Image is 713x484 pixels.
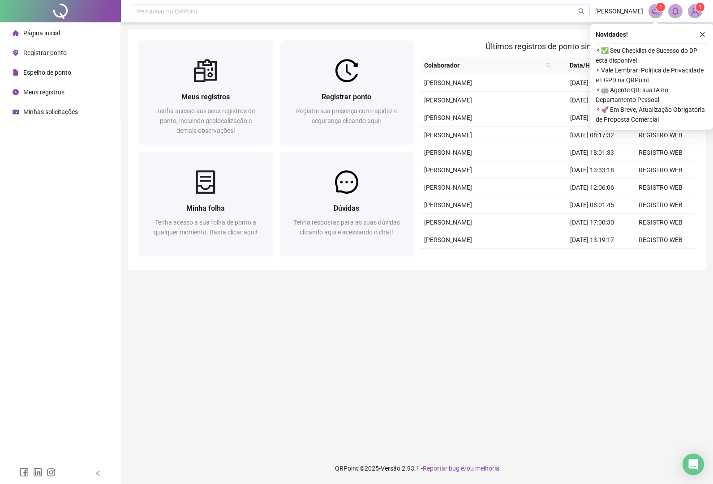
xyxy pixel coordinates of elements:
span: clock-circle [13,89,19,95]
span: [PERSON_NAME] [424,236,472,243]
a: Meus registrosTenha acesso aos seus registros de ponto, incluindo geolocalização e demais observa... [139,40,273,144]
td: REGISTRO WEB [627,127,695,144]
span: Reportar bug e/ou melhoria [423,465,499,472]
td: [DATE] 17:00:30 [558,214,627,231]
span: Dúvidas [334,204,359,212]
span: file [13,69,19,76]
span: search [544,59,553,72]
span: home [13,30,19,36]
td: [DATE] 18:01:33 [558,144,627,161]
div: Open Intercom Messenger [683,454,704,475]
td: REGISTRO WEB [627,179,695,196]
span: Tenha acesso aos seus registros de ponto, incluindo geolocalização e demais observações! [157,107,255,134]
td: [DATE] 12:02:49 [558,109,627,127]
span: ⚬ Vale Lembrar: Política de Privacidade e LGPD na QRPoint [596,65,708,85]
td: [DATE] 08:17:32 [558,127,627,144]
sup: 1 [656,3,665,12]
td: REGISTRO WEB [627,214,695,231]
span: Meus registros [23,89,64,96]
span: linkedin [33,468,42,477]
span: [PERSON_NAME] [424,132,472,139]
span: instagram [47,468,56,477]
sup: Atualize o seu contato no menu Meus Dados [696,3,704,12]
span: notification [652,7,660,15]
span: Tenha respostas para as suas dúvidas clicando aqui e acessando o chat! [293,219,400,236]
td: [DATE] 13:33:18 [558,161,627,179]
span: Registrar ponto [23,49,67,56]
td: [DATE] 08:01:45 [558,196,627,214]
td: [DATE] 13:19:17 [558,231,627,249]
span: Colaborador [424,60,542,70]
td: [DATE] 18:02:29 [558,74,627,92]
span: Novidades ! [596,30,628,39]
span: search [578,8,585,15]
span: Registrar ponto [322,93,371,101]
span: Minha folha [186,204,225,212]
span: 1 [659,4,662,10]
td: [DATE] 11:59:54 [558,249,627,266]
span: Últimos registros de ponto sincronizados [485,42,630,51]
span: [PERSON_NAME] [424,219,472,226]
a: Registrar pontoRegistre sua presença com rapidez e segurança clicando aqui! [280,40,414,144]
span: left [95,470,101,476]
td: REGISTRO WEB [627,144,695,161]
span: ⚬ ✅ Seu Checklist de Sucesso do DP está disponível [596,46,708,65]
span: Versão [381,465,400,472]
span: Meus registros [181,93,230,101]
span: Tenha acesso a sua folha de ponto a qualquer momento. Basta clicar aqui! [154,219,258,236]
span: schedule [13,109,19,115]
td: REGISTRO WEB [627,231,695,249]
span: [PERSON_NAME] [424,114,472,121]
span: Espelho de ponto [23,69,71,76]
span: [PERSON_NAME] [424,201,472,208]
span: facebook [20,468,29,477]
span: [PERSON_NAME] [424,184,472,191]
td: [DATE] 13:20:00 [558,92,627,109]
span: close [699,31,705,38]
a: DúvidasTenha respostas para as suas dúvidas clicando aqui e acessando o chat! [280,152,414,256]
span: [PERSON_NAME] [595,6,643,16]
img: 87487 [688,4,702,18]
span: ⚬ 🚀 Em Breve, Atualização Obrigatória de Proposta Comercial [596,105,708,124]
span: Data/Hora [558,60,611,70]
td: [DATE] 12:06:06 [558,179,627,196]
span: [PERSON_NAME] [424,79,472,86]
span: Minhas solicitações [23,108,78,115]
span: [PERSON_NAME] [424,97,472,104]
span: Página inicial [23,30,60,37]
footer: QRPoint © 2025 - 2.93.1 - [121,453,713,484]
td: REGISTRO WEB [627,249,695,266]
span: [PERSON_NAME] [424,166,472,174]
span: environment [13,50,19,56]
span: search [545,63,551,68]
span: 1 [699,4,702,10]
span: bell [671,7,679,15]
td: REGISTRO WEB [627,196,695,214]
span: [PERSON_NAME] [424,149,472,156]
th: Data/Hora [554,57,622,74]
a: Minha folhaTenha acesso a sua folha de ponto a qualquer momento. Basta clicar aqui! [139,152,273,256]
span: ⚬ 🤖 Agente QR: sua IA no Departamento Pessoal [596,85,708,105]
td: REGISTRO WEB [627,161,695,179]
span: Registre sua presença com rapidez e segurança clicando aqui! [296,107,397,124]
